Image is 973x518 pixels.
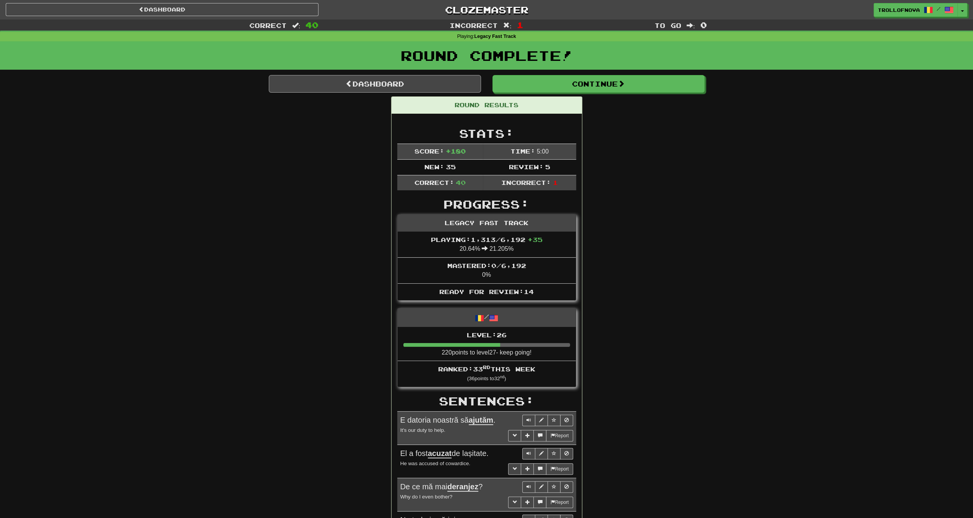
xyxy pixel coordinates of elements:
[508,463,521,475] button: Toggle grammar
[500,375,504,379] sup: nd
[447,482,478,492] u: deranjez
[492,75,705,93] button: Continue
[874,3,958,17] a: TrollOfNova /
[330,3,643,16] a: Clozemaster
[547,448,560,459] button: Toggle favorite
[400,461,471,466] small: He was accused of cowardice.
[655,21,681,29] span: To go
[474,34,516,39] strong: Legacy Fast Track
[535,481,548,493] button: Edit sentence
[545,163,550,170] span: 5
[446,163,456,170] span: 35
[414,179,454,186] span: Correct:
[547,415,560,426] button: Toggle favorite
[560,415,573,426] button: Toggle ignore
[508,430,573,441] div: More sentence controls
[508,463,573,475] div: More sentence controls
[398,232,576,258] li: 20.64% 21.205%
[552,179,557,186] span: 1
[397,395,576,407] h2: Sentences:
[3,48,970,63] h1: Round Complete!
[269,75,481,93] a: Dashboard
[400,416,495,425] span: E datoria noastră să .
[397,127,576,140] h2: Stats:
[450,21,498,29] span: Incorrect
[687,22,695,29] span: :
[467,331,507,338] span: Level: 26
[292,22,301,29] span: :
[522,448,535,459] button: Play sentence audio
[439,288,534,295] span: Ready for Review: 14
[521,430,534,441] button: Add sentence to collection
[400,482,483,492] span: De ce mă mai ?
[510,147,535,155] span: Time:
[501,179,551,186] span: Incorrect:
[467,376,506,381] small: ( 36 points to 32 )
[537,148,549,155] span: 5 : 0 0
[398,257,576,284] li: 0%
[398,309,576,327] div: /
[456,179,466,186] span: 40
[400,449,489,458] span: El a fost de lașitate.
[528,236,543,243] span: + 35
[517,20,523,29] span: 1
[535,415,548,426] button: Edit sentence
[546,497,573,508] button: Report
[521,497,534,508] button: Add sentence to collection
[414,147,444,155] span: Score:
[547,481,560,493] button: Toggle favorite
[508,163,543,170] span: Review:
[391,97,582,114] div: Round Results
[508,430,521,441] button: Toggle grammar
[522,415,535,426] button: Play sentence audio
[522,415,573,426] div: Sentence controls
[546,430,573,441] button: Report
[483,364,491,370] sup: rd
[6,3,318,16] a: Dashboard
[521,463,534,475] button: Add sentence to collection
[400,427,445,433] small: It's our duty to help.
[398,327,576,361] li: 220 points to level 27 - keep going!
[508,497,521,508] button: Toggle grammar
[447,262,526,269] span: Mastered: 0 / 6,192
[431,236,543,243] span: Playing: 1,313 / 6,192
[446,147,466,155] span: + 180
[535,448,548,459] button: Edit sentence
[305,20,318,29] span: 40
[400,494,453,500] small: Why do I even bother?
[397,198,576,211] h2: Progress:
[878,7,920,13] span: TrollOfNova
[424,163,444,170] span: New:
[438,365,535,373] span: Ranked: 33 this week
[522,448,573,459] div: Sentence controls
[937,6,941,11] span: /
[546,463,573,475] button: Report
[522,481,573,493] div: Sentence controls
[428,449,452,458] u: acuzat
[249,21,287,29] span: Correct
[560,448,573,459] button: Toggle ignore
[522,481,535,493] button: Play sentence audio
[469,416,493,425] u: ajutăm
[503,22,512,29] span: :
[398,215,576,232] div: Legacy Fast Track
[560,481,573,493] button: Toggle ignore
[508,497,573,508] div: More sentence controls
[700,20,707,29] span: 0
